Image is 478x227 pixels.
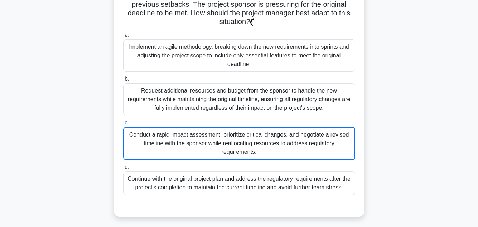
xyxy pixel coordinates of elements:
[123,83,355,115] div: Request additional resources and budget from the sponsor to handle the new requirements while mai...
[125,32,129,38] span: a.
[125,119,129,126] span: c.
[125,76,129,82] span: b.
[123,171,355,195] div: Continue with the original project plan and address the regulatory requirements after the project...
[125,164,129,170] span: d.
[123,127,355,160] div: Conduct a rapid impact assessment, prioritize critical changes, and negotiate a revised timeline ...
[123,39,355,72] div: Implement an agile methodology, breaking down the new requirements into sprints and adjusting the...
